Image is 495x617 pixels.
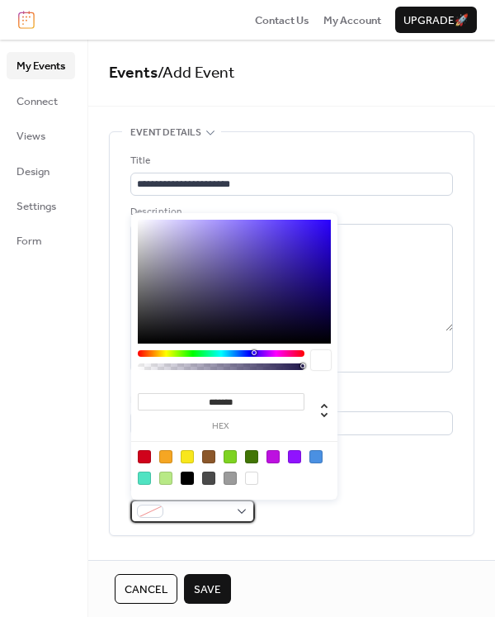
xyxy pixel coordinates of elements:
span: Settings [16,198,56,215]
a: Design [7,158,75,184]
a: My Account [323,12,381,28]
span: Form [16,233,42,249]
div: #B8E986 [159,472,172,485]
a: Events [109,58,158,88]
span: Event details [130,125,201,141]
span: Views [16,128,45,145]
span: Date and time [130,556,200,572]
a: Form [7,227,75,254]
a: Views [7,122,75,149]
div: Description [130,204,450,221]
button: Upgrade🚀 [395,7,477,33]
div: #000000 [181,472,194,485]
a: Settings [7,192,75,219]
span: Cancel [125,581,167,598]
label: hex [138,422,304,431]
span: Upgrade 🚀 [403,12,469,29]
div: #4A90E2 [309,450,323,463]
div: #FFFFFF [245,472,258,485]
div: #9013FE [288,450,301,463]
a: My Events [7,52,75,78]
div: #9B9B9B [224,472,237,485]
div: #BD10E0 [266,450,280,463]
div: #D0021B [138,450,151,463]
div: #4A4A4A [202,472,215,485]
div: #F5A623 [159,450,172,463]
div: #8B572A [202,450,215,463]
div: #417505 [245,450,258,463]
span: / Add Event [158,58,235,88]
span: Contact Us [255,12,309,29]
span: Save [194,581,221,598]
div: Title [130,153,450,169]
span: Design [16,164,49,180]
a: Connect [7,88,75,114]
span: My Account [323,12,381,29]
div: #50E3C2 [138,472,151,485]
button: Cancel [115,574,177,604]
button: Save [184,574,231,604]
div: #7ED321 [224,450,237,463]
span: Connect [16,93,58,110]
div: #F8E71C [181,450,194,463]
span: My Events [16,58,65,74]
a: Contact Us [255,12,309,28]
img: logo [18,11,35,29]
